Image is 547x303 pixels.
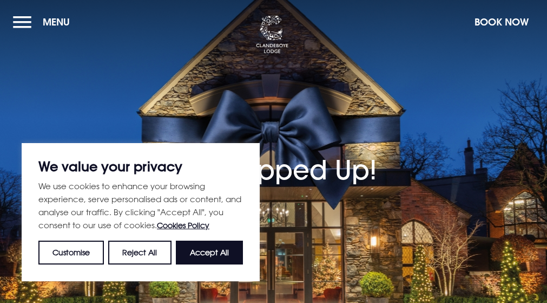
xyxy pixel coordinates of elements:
[256,16,288,54] img: Clandeboye Lodge
[108,241,171,265] button: Reject All
[170,118,377,186] h1: All Wrapped Up!
[13,10,75,34] button: Menu
[469,10,534,34] button: Book Now
[176,241,243,265] button: Accept All
[43,16,70,28] span: Menu
[22,143,260,281] div: We value your privacy
[38,241,104,265] button: Customise
[157,221,209,230] a: Cookies Policy
[38,179,243,232] p: We use cookies to enhance your browsing experience, serve personalised ads or content, and analys...
[38,160,243,173] p: We value your privacy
